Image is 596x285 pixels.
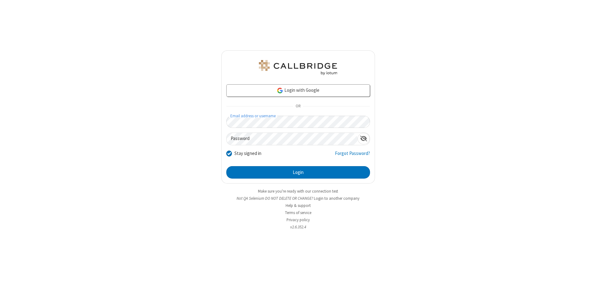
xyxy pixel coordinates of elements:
a: Forgot Password? [335,150,370,162]
button: Login to another company [314,195,359,201]
li: v2.6.352.4 [221,224,375,230]
img: QA Selenium DO NOT DELETE OR CHANGE [258,60,338,75]
a: Make sure you're ready with our connection test [258,189,338,194]
a: Privacy policy [287,217,310,222]
li: Not QA Selenium DO NOT DELETE OR CHANGE? [221,195,375,201]
input: Password [227,133,358,145]
iframe: Chat [580,269,591,281]
button: Login [226,166,370,179]
img: google-icon.png [277,87,283,94]
a: Help & support [286,203,311,208]
a: Terms of service [285,210,311,215]
input: Email address or username [226,116,370,128]
div: Show password [358,133,370,144]
label: Stay signed in [234,150,261,157]
a: Login with Google [226,84,370,97]
span: OR [293,102,303,111]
